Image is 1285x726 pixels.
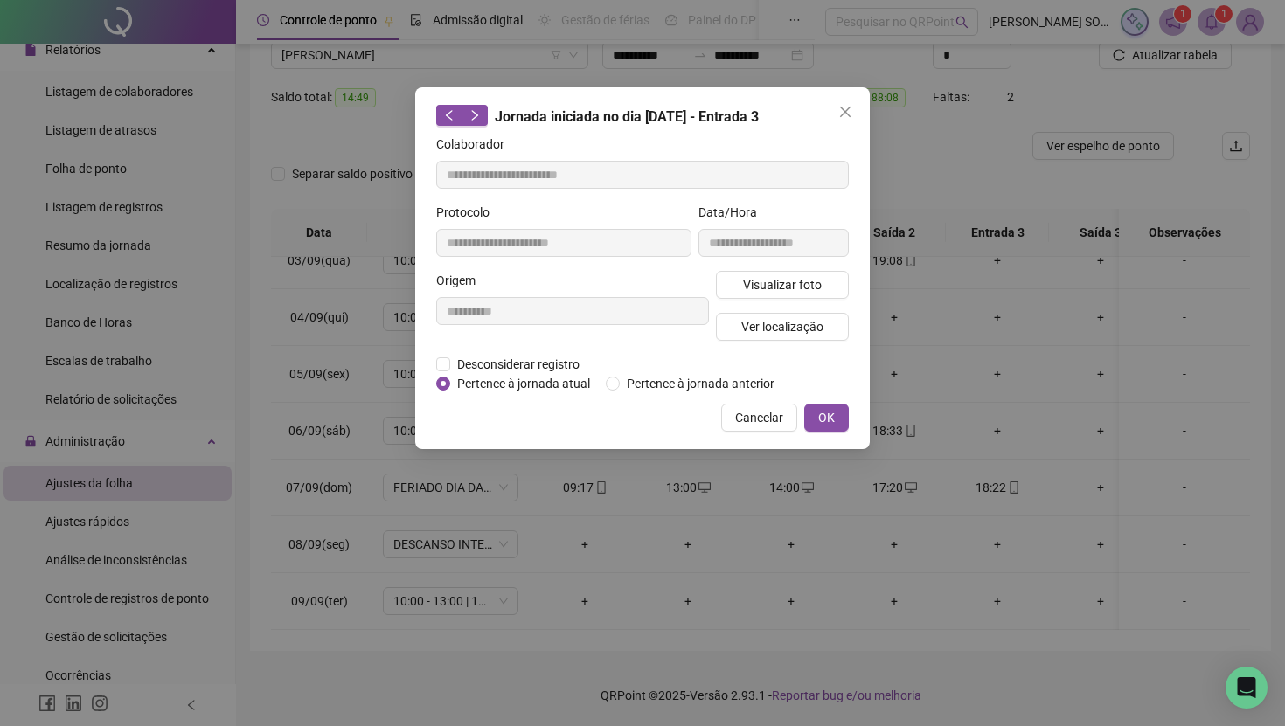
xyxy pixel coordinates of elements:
[469,109,481,121] span: right
[443,109,455,121] span: left
[735,408,783,427] span: Cancelar
[1226,667,1268,709] div: Open Intercom Messenger
[716,313,849,341] button: Ver localização
[716,271,849,299] button: Visualizar foto
[436,271,487,290] label: Origem
[450,374,597,393] span: Pertence à jornada atual
[743,275,822,294] span: Visualizar foto
[818,408,835,427] span: OK
[436,105,849,128] div: Jornada iniciada no dia [DATE] - Entrada 3
[450,355,587,374] span: Desconsiderar registro
[804,404,849,432] button: OK
[436,105,462,126] button: left
[462,105,488,126] button: right
[436,135,516,154] label: Colaborador
[741,317,823,336] span: Ver localização
[436,203,501,222] label: Protocolo
[831,98,859,126] button: Close
[620,374,781,393] span: Pertence à jornada anterior
[838,105,852,119] span: close
[721,404,797,432] button: Cancelar
[698,203,768,222] label: Data/Hora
